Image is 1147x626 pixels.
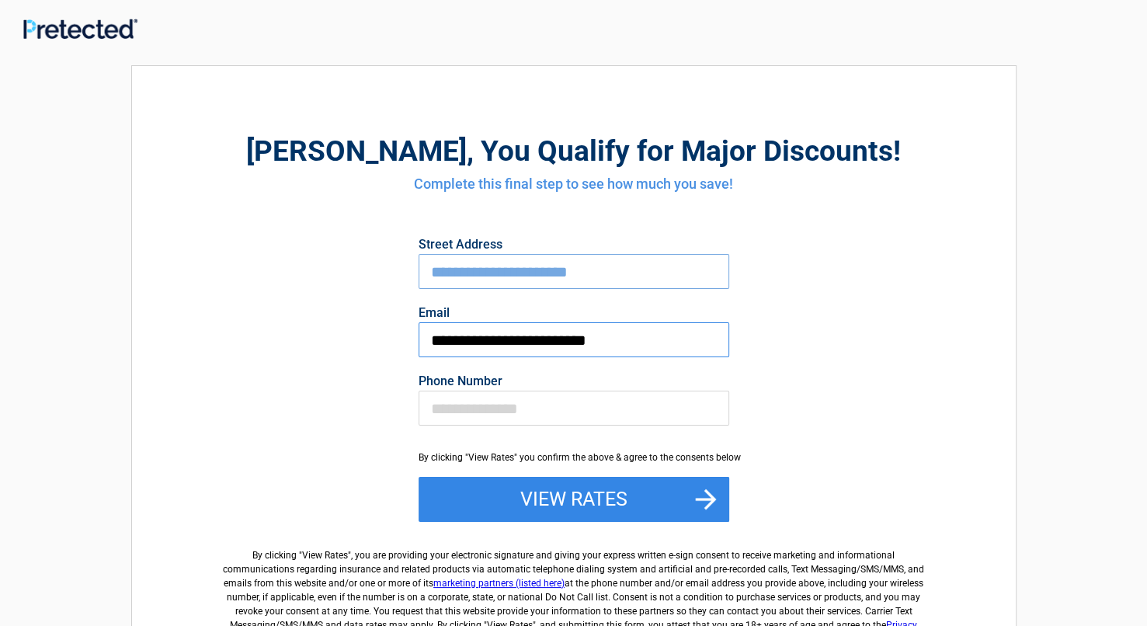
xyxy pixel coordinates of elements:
h2: , You Qualify for Major Discounts! [217,132,930,170]
a: marketing partners (listed here) [433,578,565,589]
label: Email [419,307,729,319]
label: Phone Number [419,375,729,388]
span: [PERSON_NAME] [246,134,467,168]
label: Street Address [419,238,729,251]
h4: Complete this final step to see how much you save! [217,174,930,194]
button: View Rates [419,477,729,522]
span: View Rates [302,550,348,561]
img: Main Logo [23,19,137,40]
div: By clicking "View Rates" you confirm the above & agree to the consents below [419,450,729,464]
